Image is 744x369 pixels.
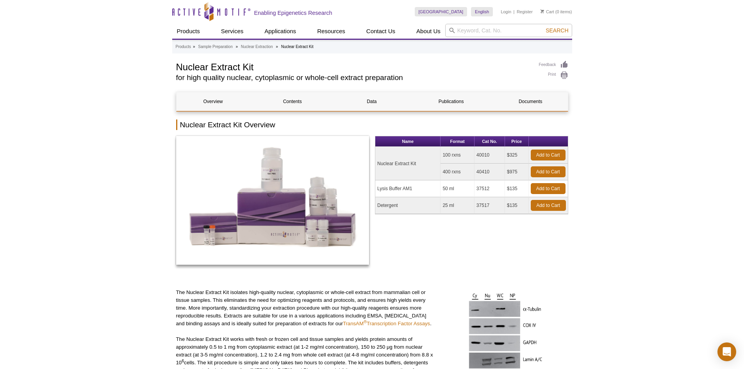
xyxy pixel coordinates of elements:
a: Contact Us [362,24,400,39]
a: Publications [414,92,488,111]
a: Nuclear Extraction [241,43,273,50]
td: Detergent [375,197,441,214]
span: Search [546,27,568,34]
a: Print [539,71,568,80]
li: » [236,45,238,49]
td: 40010 [475,147,505,164]
a: Cart [541,9,554,14]
a: Data [335,92,409,111]
td: $135 [505,180,529,197]
td: 25 ml [441,197,474,214]
h1: Nuclear Extract Kit [176,61,531,72]
td: 40410 [475,164,505,180]
img: Nuclear Extract Kit [176,136,369,265]
h2: Enabling Epigenetics Research [254,9,332,16]
a: Products [172,24,205,39]
a: Products [176,43,191,50]
li: Nuclear Extract Kit [281,45,314,49]
th: Format [441,136,474,147]
td: 37512 [475,180,505,197]
th: Price [505,136,529,147]
sup: ® [364,319,367,324]
li: » [276,45,278,49]
td: 37517 [475,197,505,214]
a: Login [501,9,511,14]
td: Lysis Buffer AM1 [375,180,441,197]
td: 400 rxns [441,164,474,180]
input: Keyword, Cat. No. [445,24,572,37]
a: Applications [260,24,301,39]
a: Contents [256,92,329,111]
td: $325 [505,147,529,164]
h2: Nuclear Extract Kit Overview [176,119,568,130]
td: $135 [505,197,529,214]
li: (0 items) [541,7,572,16]
a: Documents [494,92,567,111]
td: 50 ml [441,180,474,197]
li: | [514,7,515,16]
sup: 6 [182,358,184,363]
th: Name [375,136,441,147]
h2: for high quality nuclear, cytoplasmic or whole-cell extract preparation [176,74,531,81]
td: 100 rxns [441,147,474,164]
a: Sample Preparation [198,43,232,50]
button: Search [543,27,571,34]
th: Cat No. [475,136,505,147]
a: TransAM®Transcription Factor Assays [343,321,430,326]
a: Add to Cart [531,150,566,160]
a: Add to Cart [531,166,566,177]
p: The Nuclear Extract Kit isolates high-quality nuclear, cytoplasmic or whole-cell extract from mam... [176,289,434,328]
a: Add to Cart [531,200,566,211]
img: Your Cart [541,9,544,13]
a: Overview [177,92,250,111]
a: About Us [412,24,445,39]
a: Feedback [539,61,568,69]
li: » [193,45,195,49]
div: Open Intercom Messenger [717,342,736,361]
td: Nuclear Extract Kit [375,147,441,180]
a: Add to Cart [531,183,566,194]
a: [GEOGRAPHIC_DATA] [415,7,467,16]
a: Resources [312,24,350,39]
a: Register [517,9,533,14]
a: Services [216,24,248,39]
td: $975 [505,164,529,180]
a: English [471,7,493,16]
